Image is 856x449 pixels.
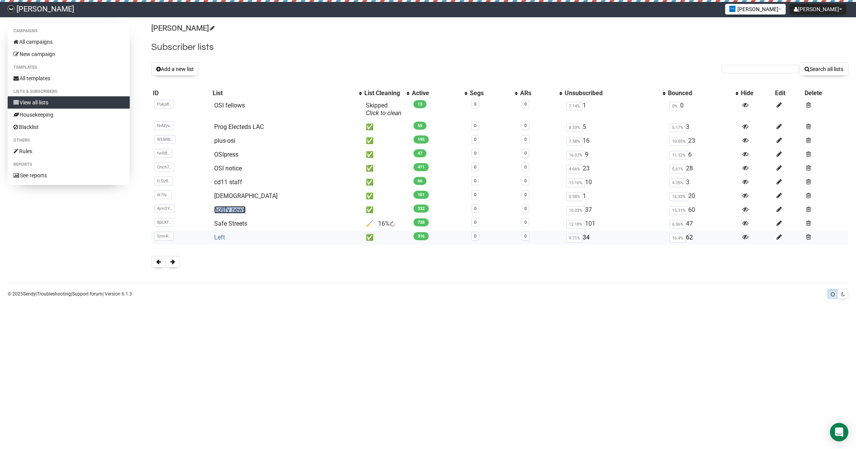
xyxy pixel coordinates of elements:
div: Active [412,89,461,97]
a: 0 [524,137,527,142]
td: 34 [563,231,666,244]
a: OSIpress [214,151,238,158]
span: 728 [413,218,429,226]
td: 6 [666,148,739,162]
th: ARs: No sort applied, activate to apply an ascending sort [519,88,563,99]
span: tLQz8.. [154,177,173,185]
span: 7.58% [566,137,583,146]
a: 0 [474,123,476,128]
span: 10.55% [669,137,688,146]
a: 0 [474,192,476,197]
td: 1 [563,189,666,203]
a: 0 [524,220,527,225]
div: List [213,89,355,97]
div: Open Intercom Messenger [830,423,848,441]
a: OSI fellows [214,102,245,109]
a: 0 [474,165,476,170]
a: See reports [8,169,130,182]
span: 12.18% [566,220,585,229]
span: Qnch7.. [154,163,174,172]
a: 0 [474,102,476,107]
td: 1 [563,99,666,120]
td: 16 [563,134,666,148]
a: All templates [8,72,130,84]
span: dr76j.. [154,190,172,199]
a: Sendy [23,291,36,297]
th: ID: No sort applied, sorting is disabled [151,88,211,99]
td: 23 [563,162,666,175]
th: Unsubscribed: No sort applied, activate to apply an ascending sort [563,88,666,99]
td: 5 [563,120,666,134]
a: Left [214,234,225,241]
span: Smt4l.. [154,232,174,241]
a: 0 [524,102,527,107]
div: ARs [520,89,555,97]
a: notify news [214,206,246,213]
a: [DEMOGRAPHIC_DATA] [214,192,278,200]
div: Edit [775,89,801,97]
span: 471 [413,163,429,171]
a: 0 [524,178,527,183]
td: ✅ [363,162,410,175]
th: Hide: No sort applied, sorting is disabled [739,88,774,99]
td: ✅ [363,231,410,244]
span: 8pLXF.. [154,218,174,227]
td: 28 [666,162,739,175]
td: ✅ [363,134,410,148]
span: 16.07% [566,151,585,160]
td: 101 [563,217,666,231]
span: 101 [413,191,429,199]
span: WLM8I.. [154,135,175,144]
a: New campaign [8,48,130,60]
span: 13 [413,100,426,108]
span: 55 [413,122,426,130]
a: 0 [474,178,476,183]
span: 6.06% [669,220,686,229]
a: cd11 staff [214,178,242,186]
th: Segs: No sort applied, activate to apply an ascending sort [468,88,519,99]
span: 8.33% [566,123,583,132]
span: 4.66% [566,165,583,173]
td: ✅ [363,203,410,217]
th: Active: No sort applied, activate to apply an ascending sort [410,88,468,99]
td: 37 [563,203,666,217]
td: 20 [666,189,739,203]
td: ✅ [363,189,410,203]
td: 10 [563,175,666,189]
th: List Cleaning: No sort applied, activate to apply an ascending sort [363,88,410,99]
th: Edit: No sort applied, sorting is disabled [773,88,803,99]
div: Segs [470,89,511,97]
img: 5a313fb2cad986882d8458564c25f9ef [8,5,15,12]
td: ✅ [363,120,410,134]
a: plus-osi [214,137,235,144]
a: 0 [474,151,476,156]
a: 0 [524,192,527,197]
a: Click to clean [366,109,402,117]
td: ✅ [363,175,410,189]
span: Pukp8.. [154,100,174,109]
a: 0 [474,234,476,239]
button: Add a new list [151,63,199,76]
th: Bounced: No sort applied, activate to apply an ascending sort [666,88,739,99]
a: 0 [474,206,476,211]
span: 66 [413,177,426,185]
div: Unsubscribed [565,89,659,97]
td: 60 [666,203,739,217]
div: Delete [805,89,847,97]
a: 0 [524,234,527,239]
td: 0 [666,99,739,120]
li: Reports [8,160,130,169]
a: Safe Streets [214,220,247,227]
a: Rules [8,145,130,157]
div: ID [153,89,209,97]
span: 10.03% [566,206,585,215]
td: 3 [666,120,739,134]
span: 47 [413,149,426,157]
span: fvrRB.. [154,149,172,158]
button: [PERSON_NAME] [725,4,786,15]
th: Delete: No sort applied, sorting is disabled [803,88,848,99]
a: Blacklist [8,121,130,133]
li: Lists & subscribers [8,87,130,96]
td: 23 [666,134,739,148]
span: 13.16% [566,178,585,187]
